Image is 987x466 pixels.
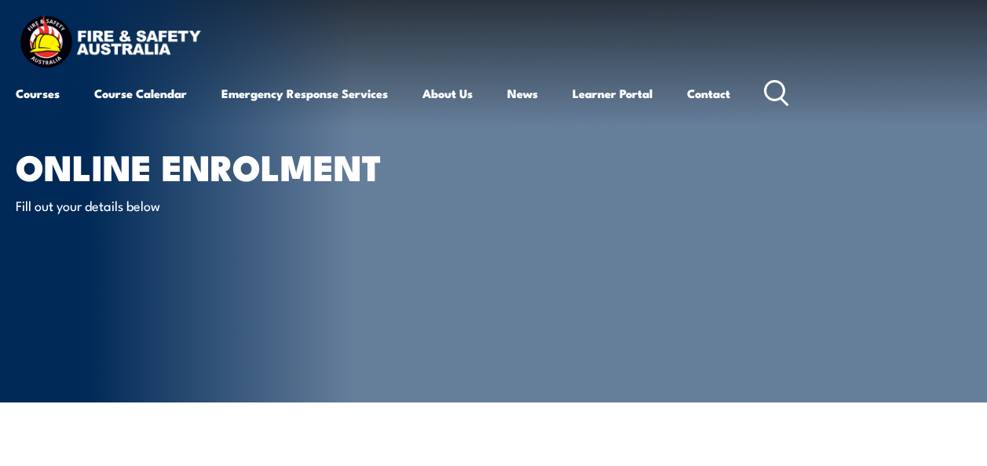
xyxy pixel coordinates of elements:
a: News [507,75,538,112]
h1: Online Enrolment [16,151,404,181]
a: About Us [422,75,473,112]
a: Contact [687,75,730,112]
a: Courses [16,75,60,112]
a: Emergency Response Services [221,75,388,112]
a: Course Calendar [94,75,187,112]
a: Learner Portal [572,75,653,112]
p: Fill out your details below [16,196,302,214]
